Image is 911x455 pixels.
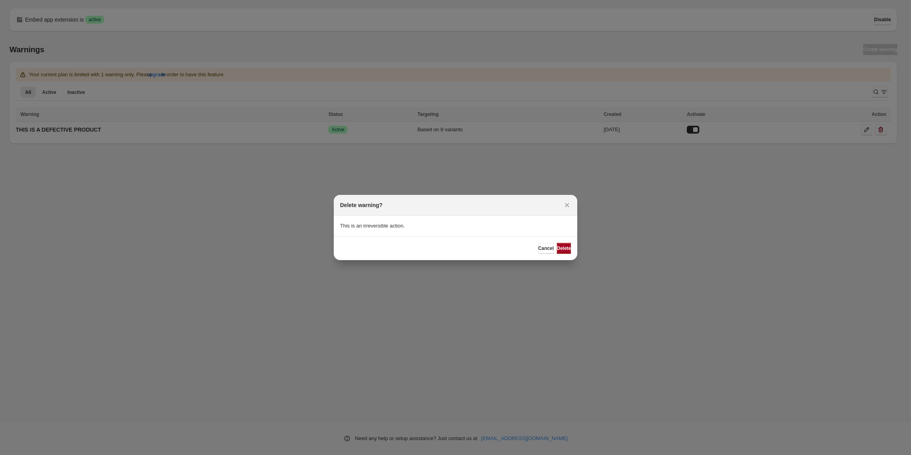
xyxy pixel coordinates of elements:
[557,245,571,251] span: Delete
[538,245,554,251] span: Cancel
[538,243,554,254] button: Cancel
[557,243,571,254] button: Delete
[562,200,573,211] button: Close
[340,201,382,209] h2: Delete warning?
[340,222,571,230] p: This is an irreversible action.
